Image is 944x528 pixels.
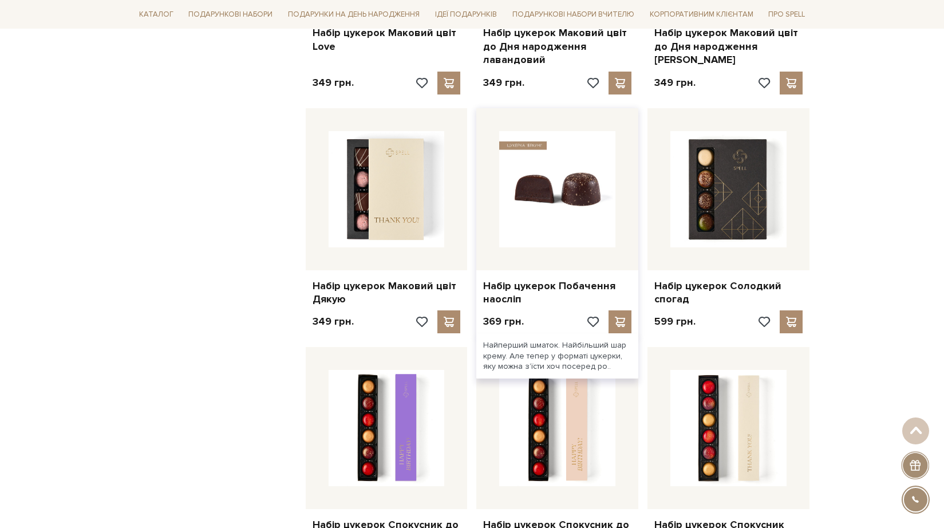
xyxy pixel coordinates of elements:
p: 599 грн. [654,315,696,328]
div: Найперший шматок. Найбільший шар крему. Але тепер у форматі цукерки, яку можна з’їсти хоч посеред... [476,333,638,379]
p: 349 грн. [654,76,696,89]
a: Набір цукерок Маковий цвіт Love [313,26,461,53]
a: Подарункові набори [184,6,277,23]
a: Набір цукерок Побачення наосліп [483,279,631,306]
a: Про Spell [764,6,809,23]
a: Подарунки на День народження [283,6,424,23]
a: Корпоративним клієнтам [645,6,758,23]
p: 349 грн. [483,76,524,89]
a: Набір цукерок Маковий цвіт до Дня народження [PERSON_NAME] [654,26,803,66]
p: 349 грн. [313,315,354,328]
img: Набір цукерок Побачення наосліп [499,131,615,247]
a: Каталог [135,6,178,23]
a: Набір цукерок Солодкий спогад [654,279,803,306]
a: Ідеї подарунків [430,6,501,23]
p: 349 грн. [313,76,354,89]
a: Набір цукерок Маковий цвіт до Дня народження лавандовий [483,26,631,66]
a: Подарункові набори Вчителю [508,5,639,24]
a: Набір цукерок Маковий цвіт Дякую [313,279,461,306]
p: 369 грн. [483,315,524,328]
